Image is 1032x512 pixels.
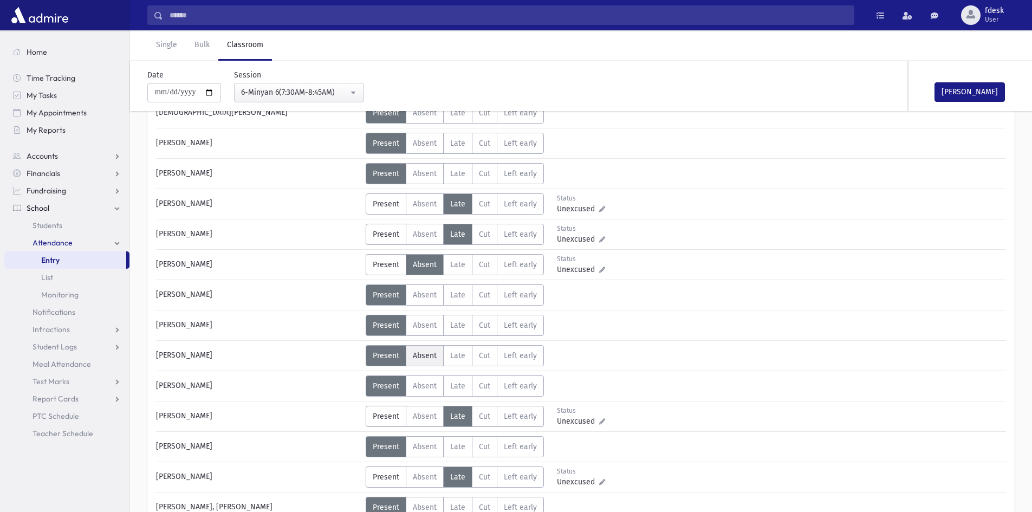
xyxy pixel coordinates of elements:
div: AttTypes [366,375,544,397]
span: Unexcused [557,264,599,275]
div: AttTypes [366,133,544,154]
span: Present [373,321,399,330]
span: Late [450,260,465,269]
span: Present [373,199,399,209]
a: Notifications [4,303,129,321]
span: Teacher Schedule [33,429,93,438]
span: List [41,273,53,282]
span: Late [450,321,465,330]
a: My Reports [4,121,129,139]
div: AttTypes [366,254,544,275]
div: [PERSON_NAME] [151,163,366,184]
a: Test Marks [4,373,129,390]
span: Late [450,503,465,512]
div: AttTypes [366,193,544,215]
button: 6-Minyan 6(7:30AM-8:45AM) [234,83,364,102]
span: Absent [413,139,437,148]
span: Absent [413,351,437,360]
div: AttTypes [366,436,544,457]
div: Status [557,254,605,264]
span: Monitoring [41,290,79,300]
span: Left early [504,351,537,360]
span: Left early [504,412,537,421]
span: Cut [479,442,490,451]
span: Cut [479,503,490,512]
span: Left early [504,169,537,178]
button: [PERSON_NAME] [934,82,1005,102]
span: My Tasks [27,90,57,100]
span: Present [373,442,399,451]
span: Late [450,290,465,300]
a: Classroom [218,30,272,61]
span: Absent [413,472,437,482]
a: Fundraising [4,182,129,199]
a: My Tasks [4,87,129,104]
span: Cut [479,321,490,330]
span: Cut [479,351,490,360]
a: PTC Schedule [4,407,129,425]
span: Late [450,169,465,178]
span: Absent [413,381,437,391]
a: List [4,269,129,286]
span: Late [450,139,465,148]
span: Left early [504,321,537,330]
div: [PERSON_NAME] [151,284,366,306]
span: Unexcused [557,234,599,245]
div: Status [557,193,605,203]
a: Infractions [4,321,129,338]
div: AttTypes [366,406,544,427]
span: Home [27,47,47,57]
span: Financials [27,168,60,178]
span: User [985,15,1004,24]
a: My Appointments [4,104,129,121]
span: Left early [504,290,537,300]
span: PTC Schedule [33,411,79,421]
span: Left early [504,472,537,482]
div: [PERSON_NAME] [151,193,366,215]
a: Bulk [186,30,218,61]
div: AttTypes [366,224,544,245]
span: Present [373,503,399,512]
a: Attendance [4,234,129,251]
span: Late [450,108,465,118]
span: Entry [41,255,60,265]
span: Cut [479,412,490,421]
span: My Reports [27,125,66,135]
span: Present [373,260,399,269]
a: Home [4,43,129,61]
div: [PERSON_NAME] [151,254,366,275]
div: AttTypes [366,315,544,336]
span: Accounts [27,151,58,161]
div: AttTypes [366,163,544,184]
span: Cut [479,260,490,269]
div: [PERSON_NAME] [151,315,366,336]
span: Left early [504,381,537,391]
span: Present [373,139,399,148]
a: Financials [4,165,129,182]
div: [DEMOGRAPHIC_DATA][PERSON_NAME] [151,102,366,124]
div: [PERSON_NAME] [151,406,366,427]
span: Absent [413,199,437,209]
span: Present [373,230,399,239]
span: Attendance [33,238,73,248]
span: Report Cards [33,394,79,404]
span: Absent [413,503,437,512]
span: Cut [479,230,490,239]
span: Late [450,351,465,360]
span: Meal Attendance [33,359,91,369]
span: Time Tracking [27,73,75,83]
label: Date [147,69,164,81]
a: Report Cards [4,390,129,407]
span: Absent [413,230,437,239]
span: Absent [413,169,437,178]
label: Session [234,69,261,81]
span: Cut [479,108,490,118]
div: AttTypes [366,102,544,124]
span: Present [373,412,399,421]
span: Present [373,108,399,118]
div: 6-Minyan 6(7:30AM-8:45AM) [241,87,348,98]
span: Test Marks [33,377,69,386]
span: Absent [413,260,437,269]
img: AdmirePro [9,4,71,26]
div: Status [557,406,605,416]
